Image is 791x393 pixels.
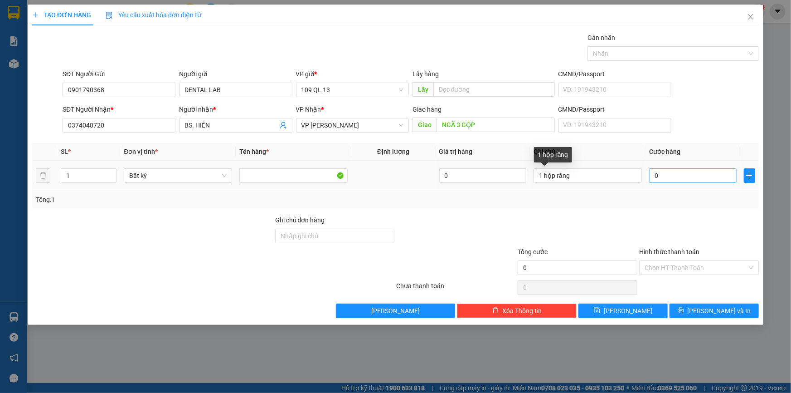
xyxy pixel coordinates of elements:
div: CMND/Passport [558,104,671,114]
button: Close [738,5,763,30]
span: VP Nhận [296,106,321,113]
span: TẠO ĐƠN HÀNG [32,11,91,19]
span: save [594,307,600,314]
button: printer[PERSON_NAME] và In [670,304,759,318]
div: CMND/Passport [558,69,671,79]
button: [PERSON_NAME] [336,304,456,318]
span: 109 QL 13 [301,83,403,97]
th: Ghi chú [530,143,645,161]
img: icon [106,12,113,19]
div: Chưa thanh toán [396,281,517,297]
input: Dọc đường [437,118,555,132]
input: VD: Bàn, Ghế [239,168,348,183]
span: Tên hàng [239,148,269,155]
span: Cước hàng [649,148,680,155]
button: delete [36,168,50,183]
span: phone [52,33,59,40]
button: plus [744,168,755,183]
span: Giao hàng [412,106,442,113]
button: deleteXóa Thông tin [457,304,577,318]
span: SL [61,148,68,155]
span: environment [52,22,59,29]
span: plus [32,12,39,18]
span: printer [678,307,684,314]
span: plus [744,172,755,179]
span: Tổng cước [518,248,548,255]
b: [PERSON_NAME] [52,6,128,17]
input: Ghi chú đơn hàng [275,229,395,243]
div: Tổng: 1 [36,195,306,205]
span: Giá trị hàng [439,148,473,155]
div: SĐT Người Nhận [63,104,175,114]
label: Hình thức thanh toán [639,248,699,255]
span: Lấy hàng [412,70,439,78]
span: Định lượng [377,148,409,155]
span: Yêu cầu xuất hóa đơn điện tử [106,11,201,19]
div: 1 hộp răng [534,147,572,162]
span: Đơn vị tính [124,148,158,155]
span: Giao [412,118,437,132]
span: user-add [280,122,287,129]
label: Gán nhãn [587,34,615,41]
span: Xóa Thông tin [502,306,542,316]
span: close [747,13,754,20]
span: delete [492,307,499,314]
span: Lấy [412,82,433,97]
div: SĐT Người Gửi [63,69,175,79]
span: VP Phan Rí [301,118,403,132]
li: 02523854854 [4,31,173,43]
input: Ghi Chú [534,168,642,183]
div: Người gửi [179,69,292,79]
li: 01 [PERSON_NAME] [4,20,173,31]
label: Ghi chú đơn hàng [275,216,325,224]
input: 0 [439,168,527,183]
span: [PERSON_NAME] [604,306,652,316]
span: [PERSON_NAME] [371,306,420,316]
div: VP gửi [296,69,409,79]
img: logo.jpg [4,4,49,49]
span: Bất kỳ [129,169,227,182]
div: Người nhận [179,104,292,114]
span: [PERSON_NAME] và In [688,306,751,316]
input: Dọc đường [433,82,555,97]
button: save[PERSON_NAME] [578,304,668,318]
b: GỬI : 109 QL 13 [4,57,92,72]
